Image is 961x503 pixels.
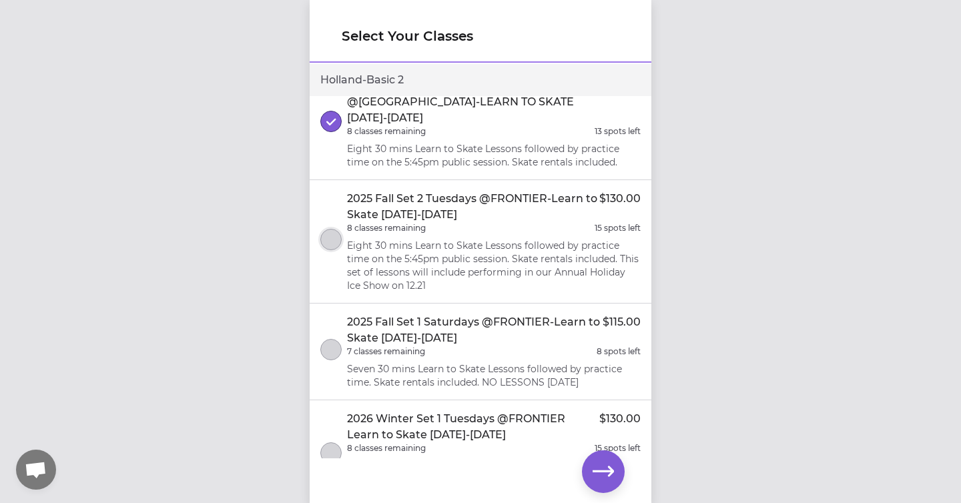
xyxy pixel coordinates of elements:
[320,229,342,250] button: select class
[595,223,641,233] p: 15 spots left
[347,443,426,454] p: 8 classes remaining
[347,126,426,137] p: 8 classes remaining
[16,450,56,490] a: Open chat
[310,64,651,96] div: Holland - Basic 2
[320,442,342,464] button: select class
[347,78,599,126] p: 2025 Fall Set 1 Tuesdays @[GEOGRAPHIC_DATA]-LEARN TO SKATE [DATE]-[DATE]
[342,27,619,45] h1: Select Your Classes
[347,239,641,292] p: Eight 30 mins Learn to Skate Lessons followed by practice time on the 5:45pm public session. Skat...
[599,191,641,223] p: $130.00
[320,111,342,132] button: select class
[347,346,425,357] p: 7 classes remaining
[595,443,641,454] p: 15 spots left
[347,314,603,346] p: 2025 Fall Set 1 Saturdays @FRONTIER-Learn to Skate [DATE]-[DATE]
[599,78,641,126] p: $130.00
[603,314,641,346] p: $115.00
[599,411,641,443] p: $130.00
[320,339,342,360] button: select class
[347,362,641,389] p: Seven 30 mins Learn to Skate Lessons followed by practice time. Skate rentals included. NO LESSON...
[597,346,641,357] p: 8 spots left
[347,223,426,233] p: 8 classes remaining
[347,142,641,169] p: Eight 30 mins Learn to Skate Lessons followed by practice time on the 5:45pm public session. Skat...
[347,411,599,443] p: 2026 Winter Set 1 Tuesdays @FRONTIER Learn to Skate [DATE]-[DATE]
[347,191,599,223] p: 2025 Fall Set 2 Tuesdays @FRONTIER-Learn to Skate [DATE]-[DATE]
[595,126,641,137] p: 13 spots left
